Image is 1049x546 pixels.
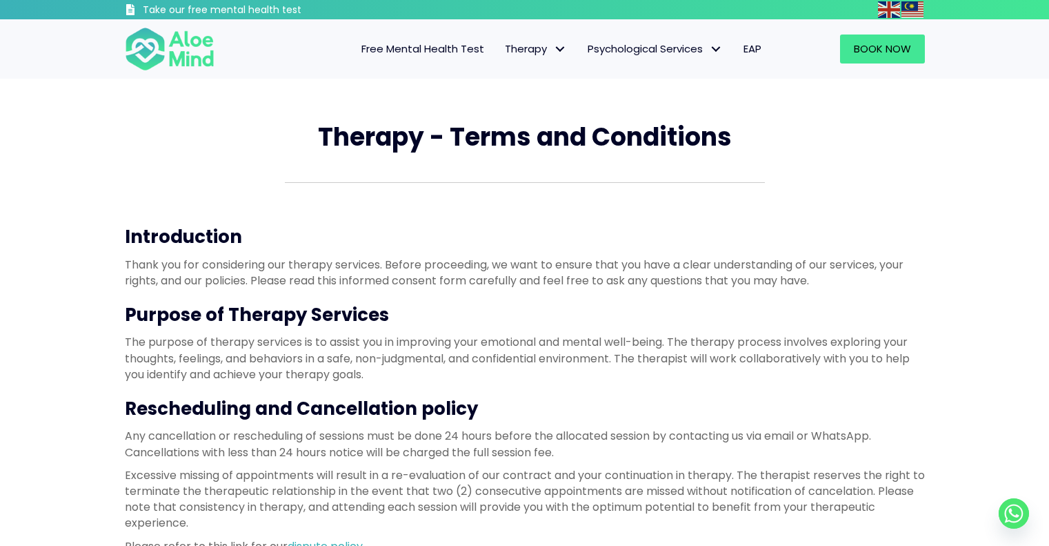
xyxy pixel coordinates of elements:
h3: Purpose of Therapy Services [125,302,925,327]
p: Any cancellation or rescheduling of sessions must be done 24 hours before the allocated session b... [125,428,925,460]
span: Book Now [854,41,911,56]
a: Psychological ServicesPsychological Services: submenu [577,35,733,64]
span: Psychological Services [588,41,723,56]
a: Take our free mental health test [125,3,375,19]
span: Therapy [505,41,567,56]
span: Free Mental Health Test [361,41,484,56]
nav: Menu [232,35,772,64]
span: Psychological Services: submenu [706,39,726,59]
p: Thank you for considering our therapy services. Before proceeding, we want to ensure that you hav... [125,257,925,289]
span: EAP [743,41,761,56]
a: Malay [901,1,925,17]
img: Aloe mind Logo [125,26,214,72]
a: English [878,1,901,17]
a: TherapyTherapy: submenu [494,35,577,64]
img: en [878,1,900,18]
p: Excessive missing of appointments will result in a re-evaluation of our contract and your continu... [125,467,925,532]
a: Free Mental Health Test [351,35,494,64]
h3: Introduction [125,224,925,249]
a: EAP [733,35,772,64]
a: Book Now [840,35,925,64]
p: The purpose of therapy services is to assist you in improving your emotional and mental well-bein... [125,334,925,382]
span: Therapy: submenu [550,39,570,59]
h3: Take our free mental health test [143,3,375,17]
span: Therapy - Terms and Conditions [318,119,732,155]
img: ms [901,1,923,18]
a: Whatsapp [999,498,1029,529]
h3: Rescheduling and Cancellation policy [125,396,925,421]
